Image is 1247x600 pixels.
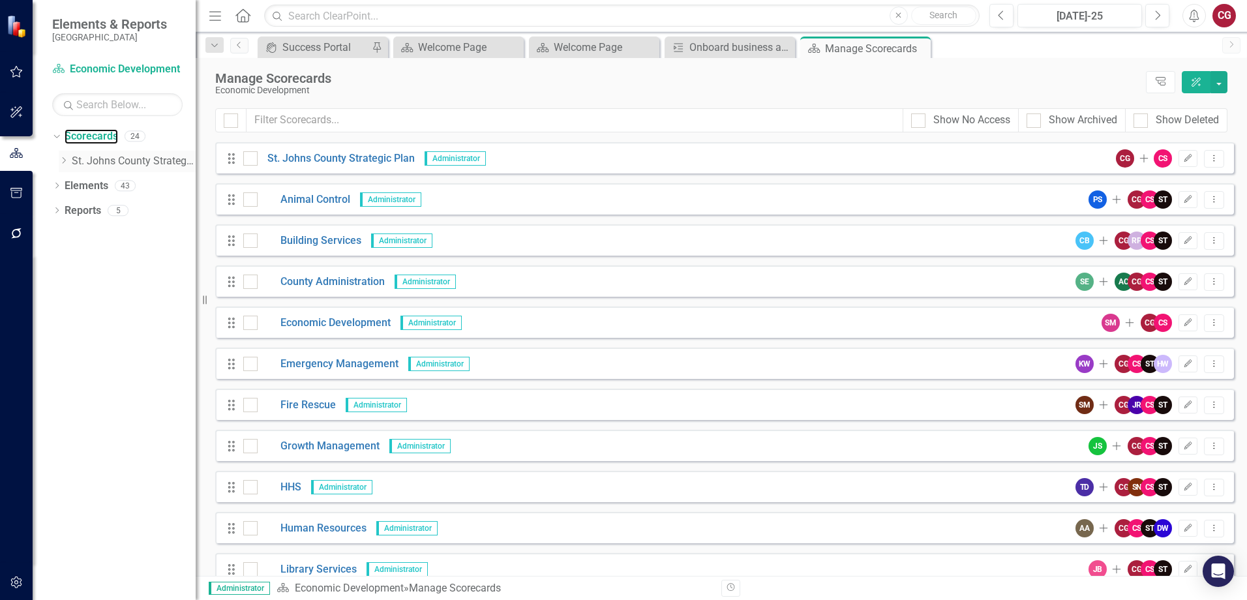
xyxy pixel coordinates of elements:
button: [DATE]-25 [1017,4,1142,27]
div: CS [1141,190,1159,209]
a: Economic Development [258,316,391,331]
a: Emergency Management [258,357,398,372]
span: Elements & Reports [52,16,167,32]
div: Manage Scorecards [825,40,927,57]
div: SM [1075,396,1094,414]
div: Welcome Page [418,39,520,55]
div: Onboard business attraction tools that help establish a business engagement procedure [689,39,792,55]
span: Administrator [311,480,372,494]
div: CS [1141,437,1159,455]
div: CG [1115,478,1133,496]
div: CS [1128,519,1146,537]
div: [DATE]-25 [1022,8,1137,24]
a: Success Portal [261,39,368,55]
div: CS [1141,478,1159,496]
a: Economic Development [52,62,183,77]
div: HW [1154,355,1172,373]
span: Administrator [408,357,470,371]
a: HHS [258,480,301,495]
div: Show No Access [933,113,1010,128]
span: Administrator [376,521,438,535]
input: Search Below... [52,93,183,116]
div: ST [1154,560,1172,578]
a: Library Services [258,562,357,577]
div: SN [1128,478,1146,496]
div: SM [1102,314,1120,332]
div: CG [1128,190,1146,209]
div: CS [1141,232,1159,250]
span: Administrator [360,192,421,207]
div: 43 [115,180,136,191]
div: ST [1154,273,1172,291]
a: Reports [65,203,101,218]
div: ST [1154,232,1172,250]
div: CS [1141,396,1159,414]
span: Administrator [425,151,486,166]
div: JB [1089,560,1107,578]
a: Building Services [258,233,361,248]
div: Manage Scorecards [215,71,1139,85]
div: DW [1154,519,1172,537]
span: Administrator [209,582,270,595]
div: CG [1128,437,1146,455]
span: Administrator [400,316,462,330]
a: Welcome Page [532,39,656,55]
div: CS [1141,560,1159,578]
a: Human Resources [258,521,367,536]
div: AA [1075,519,1094,537]
button: CG [1212,4,1236,27]
a: Fire Rescue [258,398,336,413]
a: Economic Development [295,582,404,594]
div: ST [1154,396,1172,414]
span: Administrator [346,398,407,412]
input: Filter Scorecards... [246,108,903,132]
div: CG [1115,232,1133,250]
a: County Administration [258,275,385,290]
div: Economic Development [215,85,1139,95]
div: Show Archived [1049,113,1117,128]
span: Administrator [367,562,428,577]
div: CG [1116,149,1134,168]
div: CS [1154,149,1172,168]
div: Welcome Page [554,39,656,55]
div: CS [1154,314,1172,332]
div: KW [1075,355,1094,373]
div: 24 [125,131,145,142]
small: [GEOGRAPHIC_DATA] [52,32,167,42]
div: » Manage Scorecards [277,581,712,596]
button: Search [911,7,976,25]
input: Search ClearPoint... [264,5,980,27]
div: CB [1075,232,1094,250]
div: CS [1128,355,1146,373]
a: Elements [65,179,108,194]
div: CG [1115,355,1133,373]
a: Scorecards [65,129,118,144]
div: ST [1141,519,1159,537]
span: Administrator [395,275,456,289]
div: CG [1141,314,1159,332]
div: CS [1141,273,1159,291]
div: JS [1089,437,1107,455]
div: SE [1075,273,1094,291]
a: Welcome Page [397,39,520,55]
img: ClearPoint Strategy [6,14,29,38]
a: St. Johns County Strategic Plan [258,151,415,166]
a: Growth Management [258,439,380,454]
div: AC [1115,273,1133,291]
div: PS [1089,190,1107,209]
div: CG [1115,519,1133,537]
span: Search [929,10,957,20]
span: Administrator [389,439,451,453]
div: JR [1128,396,1146,414]
div: ST [1154,478,1172,496]
a: St. Johns County Strategic Plan [72,154,196,169]
div: ST [1154,190,1172,209]
div: CG [1128,560,1146,578]
div: TD [1075,478,1094,496]
div: Show Deleted [1156,113,1219,128]
a: Animal Control [258,192,350,207]
div: CG [1128,273,1146,291]
div: Open Intercom Messenger [1203,556,1234,587]
span: Administrator [371,233,432,248]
